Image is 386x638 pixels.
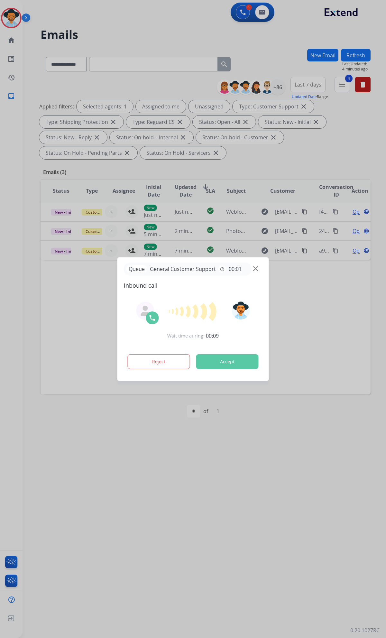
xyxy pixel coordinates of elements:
p: 0.20.1027RC [350,626,380,634]
mat-icon: timer [220,266,225,272]
span: Inbound call [124,281,262,290]
span: 00:01 [229,265,242,273]
img: call-icon [149,314,156,322]
span: Wait time at ring: [167,333,205,339]
img: close-button [253,266,258,271]
span: General Customer Support [147,265,218,273]
img: agent-avatar [140,306,151,316]
button: Accept [196,354,259,369]
button: Reject [128,354,190,369]
p: Queue [126,265,147,273]
img: avatar [232,301,250,319]
span: 00:09 [206,332,219,340]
